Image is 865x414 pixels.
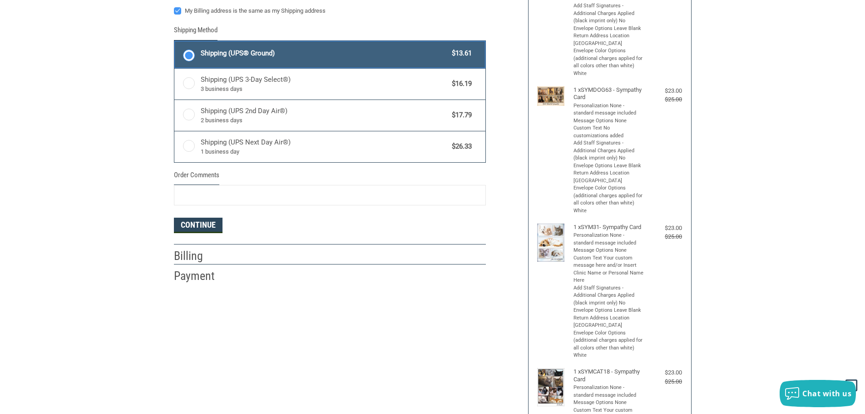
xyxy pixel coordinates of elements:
[573,314,644,329] li: Return Address Location [GEOGRAPHIC_DATA]
[573,185,644,214] li: Envelope Color Options (additional charges applied for all colors other than white) White
[646,224,682,233] div: $23.00
[573,32,644,47] li: Return Address Location [GEOGRAPHIC_DATA]
[174,170,219,185] legend: Order Comments
[174,7,486,15] label: My Billing address is the same as my Shipping address
[448,141,472,152] span: $26.33
[573,247,644,254] li: Message Options None
[573,25,644,33] li: Envelope Options Leave Blank
[573,2,644,25] li: Add Staff Signatures - Additional Charges Applied (black imprint only) No
[573,102,644,117] li: Personalization None - standard message included
[573,47,644,77] li: Envelope Color Options (additional charges applied for all colors other than white) White
[448,48,472,59] span: $13.61
[201,147,448,156] span: 1 business day
[201,116,448,125] span: 2 business days
[780,380,856,407] button: Chat with us
[573,125,644,140] li: Custom Text No customizations added
[201,137,448,156] span: Shipping (UPS Next Day Air®)
[573,232,644,247] li: Personalization None - standard message included
[573,368,644,383] h4: 1 x SYMCAT18 - Sympathy Card
[201,75,448,94] span: Shipping (UPS 3-Day Select®)
[573,86,644,101] h4: 1 x SYMDOG63 - Sympathy Card
[174,218,222,233] button: Continue
[802,389,851,399] span: Chat with us
[646,368,682,377] div: $23.00
[646,86,682,95] div: $23.00
[573,399,644,407] li: Message Options None
[646,377,682,386] div: $25.00
[201,106,448,125] span: Shipping (UPS 2nd Day Air®)
[201,85,448,94] span: 3 business days
[573,284,644,307] li: Add Staff Signatures - Additional Charges Applied (black imprint only) No
[573,307,644,314] li: Envelope Options Leave Blank
[646,232,682,241] div: $25.00
[174,249,227,264] h2: Billing
[646,95,682,104] div: $25.00
[573,384,644,399] li: Personalization None - standard message included
[573,140,644,162] li: Add Staff Signatures - Additional Charges Applied (black imprint only) No
[174,269,227,284] h2: Payment
[174,25,217,40] legend: Shipping Method
[573,329,644,359] li: Envelope Color Options (additional charges applied for all colors other than white) White
[573,170,644,185] li: Return Address Location [GEOGRAPHIC_DATA]
[448,79,472,89] span: $16.19
[573,254,644,284] li: Custom Text Your custom message here and/or Insert Clinic Name or Personal Name Here
[573,162,644,170] li: Envelope Options Leave Blank
[573,117,644,125] li: Message Options None
[448,110,472,120] span: $17.79
[573,224,644,231] h4: 1 x SYM31- Sympathy Card
[201,48,448,59] span: Shipping (UPS® Ground)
